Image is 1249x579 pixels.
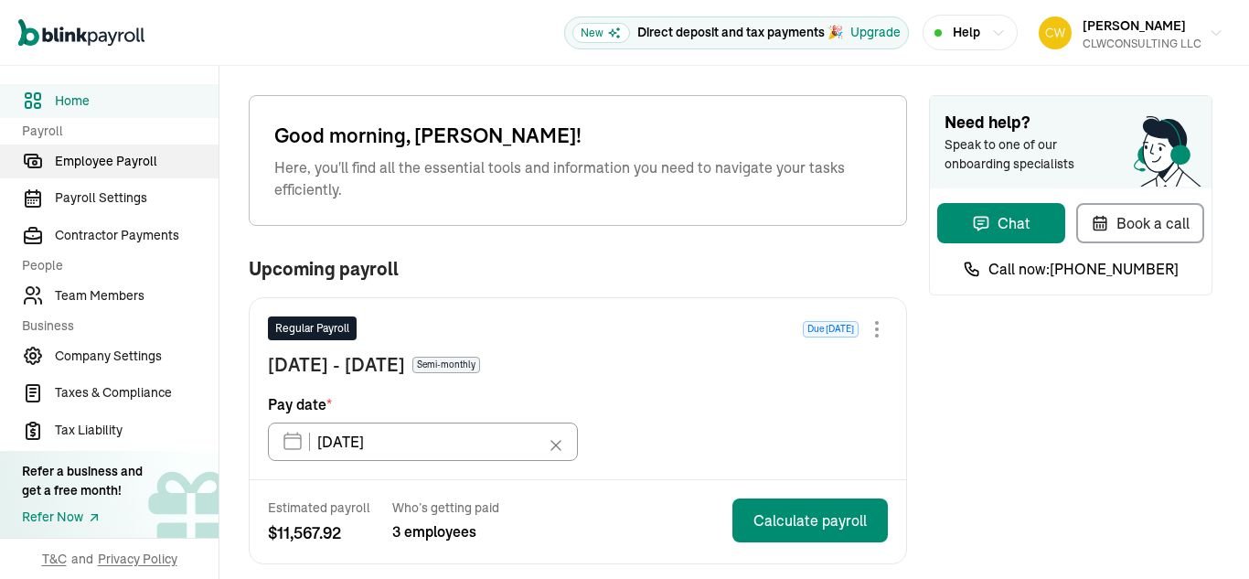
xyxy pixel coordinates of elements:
[42,550,67,568] span: T&C
[22,462,143,500] div: Refer a business and get a free month!
[1091,212,1190,234] div: Book a call
[392,520,499,542] span: 3 employees
[732,499,888,542] button: Calculate payroll
[945,135,1100,174] span: Speak to one of our onboarding specialists
[268,393,332,415] span: Pay date
[274,156,881,200] span: Here, you'll find all the essential tools and information you need to navigate your tasks efficie...
[923,15,1018,50] button: Help
[55,347,219,366] span: Company Settings
[1083,36,1201,52] div: CLWCONSULTING LLC
[55,383,219,402] span: Taxes & Compliance
[22,508,143,527] a: Refer Now
[945,111,1197,135] span: Need help?
[1083,17,1186,34] span: [PERSON_NAME]
[988,258,1179,280] span: Call now: [PHONE_NUMBER]
[22,256,208,275] span: People
[55,286,219,306] span: Team Members
[22,316,208,336] span: Business
[268,499,370,517] span: Estimated payroll
[412,357,480,373] span: Semi-monthly
[268,351,405,379] span: [DATE] - [DATE]
[22,122,208,141] span: Payroll
[274,121,881,151] span: Good morning, [PERSON_NAME]!
[803,321,859,338] span: Due [DATE]
[98,550,177,568] span: Privacy Policy
[55,421,219,440] span: Tax Liability
[55,226,219,245] span: Contractor Payments
[1031,10,1231,56] button: [PERSON_NAME]CLWCONSULTING LLC
[392,499,499,517] span: Who’s getting paid
[637,23,843,42] p: Direct deposit and tax payments 🎉
[275,320,349,337] span: Regular Payroll
[249,259,399,279] span: Upcoming payroll
[850,23,901,42] button: Upgrade
[268,423,578,461] input: XX/XX/XX
[953,23,980,42] span: Help
[572,23,630,43] span: New
[1158,491,1249,579] iframe: Chat Widget
[55,91,219,111] span: Home
[18,6,144,59] nav: Global
[55,152,219,171] span: Employee Payroll
[268,520,370,545] span: $ 11,567.92
[937,203,1065,243] button: Chat
[1076,203,1204,243] button: Book a call
[55,188,219,208] span: Payroll Settings
[972,212,1030,234] div: Chat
